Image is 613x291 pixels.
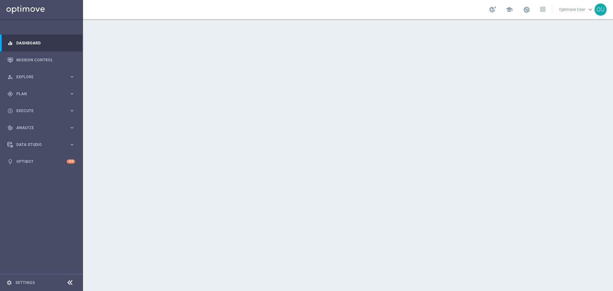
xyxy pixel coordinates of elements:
span: Analyze [16,126,69,130]
a: Dashboard [16,34,75,51]
span: Plan [16,92,69,96]
span: Execute [16,109,69,113]
span: keyboard_arrow_down [587,6,594,13]
div: Plan [7,91,69,97]
a: Settings [15,281,35,285]
div: Dashboard [7,34,75,51]
a: Optimove Userkeyboard_arrow_down [558,5,594,14]
div: Execute [7,108,69,114]
i: gps_fixed [7,91,13,97]
div: Mission Control [7,51,75,68]
i: settings [6,280,12,286]
button: equalizer Dashboard [7,41,75,46]
i: keyboard_arrow_right [69,91,75,97]
button: Mission Control [7,57,75,63]
span: Explore [16,75,69,79]
i: person_search [7,74,13,80]
i: track_changes [7,125,13,131]
button: play_circle_outline Execute keyboard_arrow_right [7,108,75,113]
i: keyboard_arrow_right [69,142,75,148]
button: Data Studio keyboard_arrow_right [7,142,75,147]
i: play_circle_outline [7,108,13,114]
div: Optibot [7,153,75,170]
div: OU [594,4,607,16]
div: Data Studio [7,142,69,148]
div: Analyze [7,125,69,131]
i: equalizer [7,40,13,46]
button: track_changes Analyze keyboard_arrow_right [7,125,75,130]
button: lightbulb Optibot +10 [7,159,75,164]
div: Explore [7,74,69,80]
a: Optibot [16,153,67,170]
i: keyboard_arrow_right [69,74,75,80]
span: Data Studio [16,143,69,147]
i: keyboard_arrow_right [69,125,75,131]
span: school [506,6,513,13]
a: Mission Control [16,51,75,68]
i: lightbulb [7,159,13,165]
button: person_search Explore keyboard_arrow_right [7,74,75,80]
button: gps_fixed Plan keyboard_arrow_right [7,91,75,96]
div: +10 [67,159,75,164]
i: keyboard_arrow_right [69,108,75,114]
